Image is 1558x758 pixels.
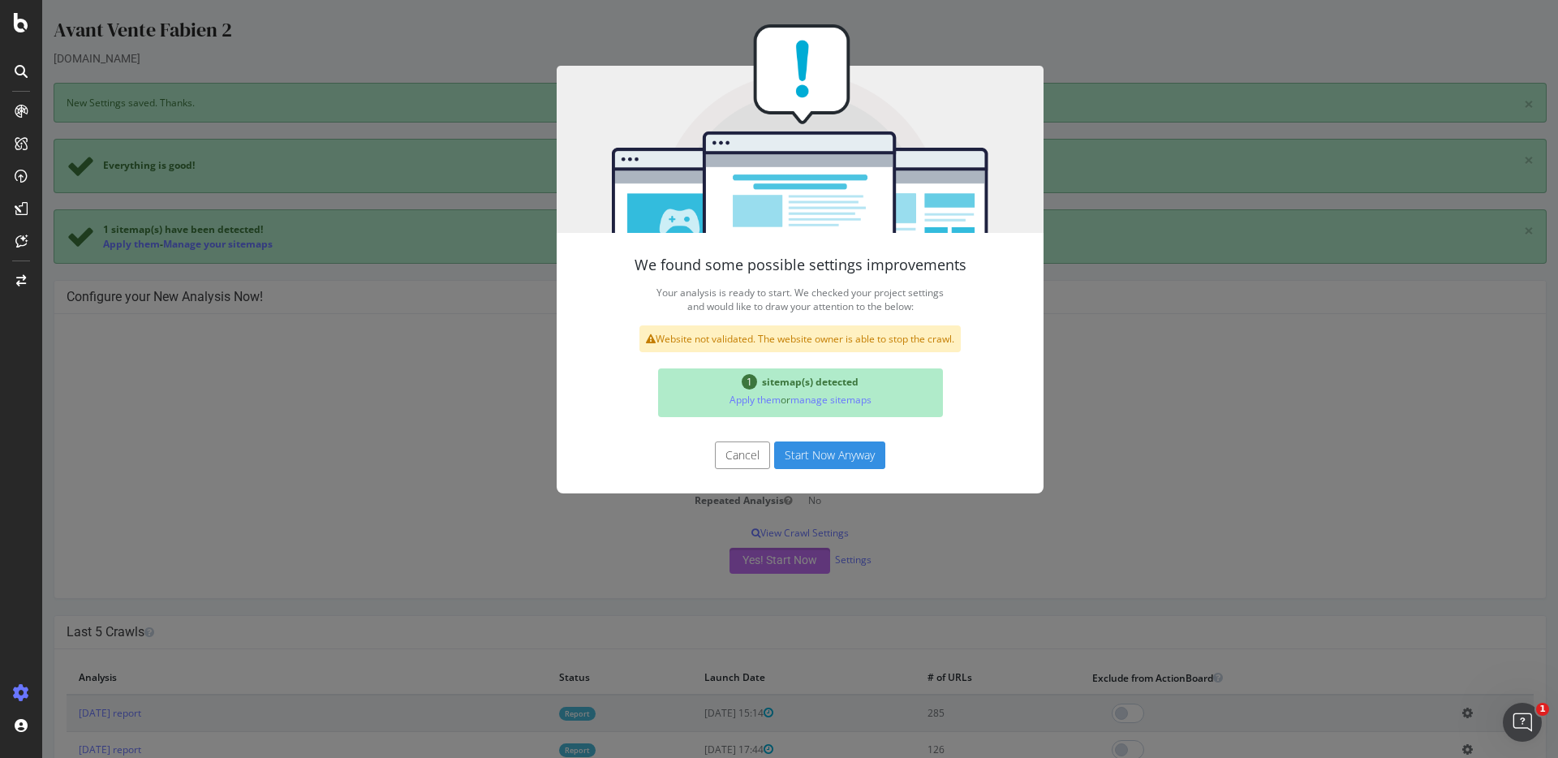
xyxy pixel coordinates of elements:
button: Start Now Anyway [732,441,843,469]
a: manage sitemaps [748,393,829,407]
p: Your analysis is ready to start. We checked your project settings and would like to draw your att... [547,282,969,317]
p: or [622,389,894,411]
span: 1 [699,374,715,390]
span: sitemap(s) detected [720,375,816,389]
a: Apply them [687,393,738,407]
h4: We found some possible settings improvements [547,257,969,273]
div: Website not validated. The website owner is able to stop the crawl. [597,325,919,352]
iframe: Intercom live chat [1503,703,1542,742]
button: Cancel [673,441,728,469]
span: 1 [1536,703,1549,716]
img: You're all set! [514,24,1001,233]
